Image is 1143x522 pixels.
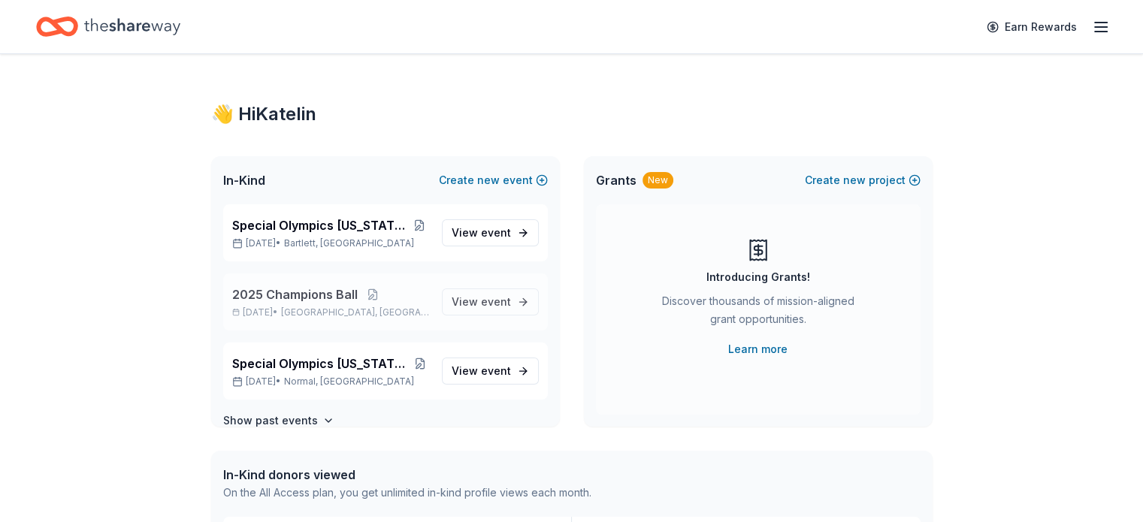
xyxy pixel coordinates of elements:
[843,171,866,189] span: new
[223,412,334,430] button: Show past events
[805,171,921,189] button: Createnewproject
[281,306,429,318] span: [GEOGRAPHIC_DATA], [GEOGRAPHIC_DATA]
[442,219,539,246] a: View event
[284,376,414,388] span: Normal, [GEOGRAPHIC_DATA]
[439,171,548,189] button: Createnewevent
[596,171,637,189] span: Grants
[232,216,409,234] span: Special Olympics [US_STATE] Holiday Party
[481,295,511,308] span: event
[223,484,591,502] div: On the All Access plan, you get unlimited in-kind profile views each month.
[452,293,511,311] span: View
[978,14,1086,41] a: Earn Rewards
[223,466,591,484] div: In-Kind donors viewed
[232,306,430,318] p: [DATE] •
[232,355,411,373] span: Special Olympics [US_STATE] Coaches Meeting
[452,362,511,380] span: View
[232,285,358,303] span: 2025 Champions Ball
[481,364,511,377] span: event
[232,237,430,249] p: [DATE] •
[477,171,500,189] span: new
[211,102,933,126] div: 👋 Hi Katelin
[452,224,511,242] span: View
[442,358,539,385] a: View event
[232,376,430,388] p: [DATE] •
[728,340,788,358] a: Learn more
[223,171,265,189] span: In-Kind
[284,237,414,249] span: Bartlett, [GEOGRAPHIC_DATA]
[223,412,318,430] h4: Show past events
[36,9,180,44] a: Home
[706,268,810,286] div: Introducing Grants!
[656,292,860,334] div: Discover thousands of mission-aligned grant opportunities.
[643,172,673,189] div: New
[442,288,539,315] a: View event
[481,226,511,239] span: event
